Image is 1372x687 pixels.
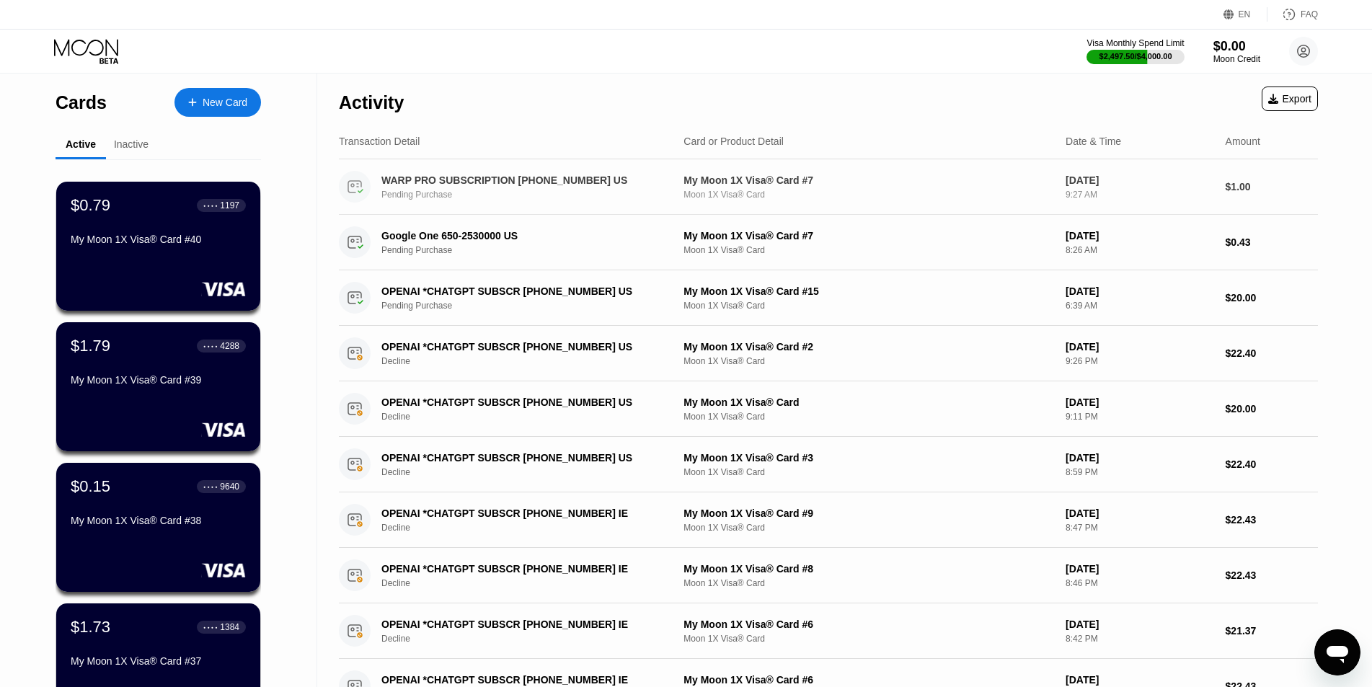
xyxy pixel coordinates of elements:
div: Decline [381,523,681,533]
div: New Card [203,97,247,109]
div: Moon 1X Visa® Card [683,356,1054,366]
div: $20.00 [1226,292,1318,303]
div: My Moon 1X Visa® Card #7 [683,174,1054,186]
div: 8:26 AM [1066,245,1213,255]
div: ● ● ● ● [203,625,218,629]
div: 4288 [220,341,239,351]
div: Visa Monthly Spend Limit$2,497.50/$4,000.00 [1086,38,1184,64]
div: Activity [339,92,404,113]
div: $0.15● ● ● ●9640My Moon 1X Visa® Card #38 [56,463,260,592]
div: My Moon 1X Visa® Card #6 [683,674,1054,686]
div: My Moon 1X Visa® Card #8 [683,563,1054,575]
div: 9:27 AM [1066,190,1213,200]
div: OPENAI *CHATGPT SUBSCR [PHONE_NUMBER] IE [381,508,660,519]
div: My Moon 1X Visa® Card #3 [683,452,1054,464]
div: 8:47 PM [1066,523,1213,533]
div: OPENAI *CHATGPT SUBSCR [PHONE_NUMBER] US [381,341,660,353]
div: Visa Monthly Spend Limit [1086,38,1184,48]
div: Google One 650-2530000 US [381,230,660,241]
div: OPENAI *CHATGPT SUBSCR [PHONE_NUMBER] IEDeclineMy Moon 1X Visa® Card #9Moon 1X Visa® Card[DATE]8:... [339,492,1318,548]
div: 9:11 PM [1066,412,1213,422]
div: [DATE] [1066,619,1213,630]
div: Moon Credit [1213,54,1260,64]
div: [DATE] [1066,508,1213,519]
div: ● ● ● ● [203,344,218,348]
div: $0.15 [71,477,110,496]
iframe: Button to launch messaging window [1314,629,1360,675]
div: Active [66,138,96,150]
div: $0.00 [1213,39,1260,54]
div: Moon 1X Visa® Card [683,190,1054,200]
div: [DATE] [1066,285,1213,297]
div: FAQ [1267,7,1318,22]
div: ● ● ● ● [203,484,218,489]
div: $1.79● ● ● ●4288My Moon 1X Visa® Card #39 [56,322,260,451]
div: My Moon 1X Visa® Card #6 [683,619,1054,630]
div: EN [1223,7,1267,22]
div: 1384 [220,622,239,632]
div: OPENAI *CHATGPT SUBSCR [PHONE_NUMBER] USDeclineMy Moon 1X Visa® CardMoon 1X Visa® Card[DATE]9:11 ... [339,381,1318,437]
div: OPENAI *CHATGPT SUBSCR [PHONE_NUMBER] IEDeclineMy Moon 1X Visa® Card #6Moon 1X Visa® Card[DATE]8:... [339,603,1318,659]
div: Decline [381,578,681,588]
div: My Moon 1X Visa® Card [683,396,1054,408]
div: EN [1239,9,1251,19]
div: Moon 1X Visa® Card [683,467,1054,477]
div: $0.79● ● ● ●1197My Moon 1X Visa® Card #40 [56,182,260,311]
div: My Moon 1X Visa® Card #9 [683,508,1054,519]
div: OPENAI *CHATGPT SUBSCR [PHONE_NUMBER] IE [381,563,660,575]
div: [DATE] [1066,174,1213,186]
div: Pending Purchase [381,245,681,255]
div: $0.79 [71,196,110,215]
div: Moon 1X Visa® Card [683,412,1054,422]
div: [DATE] [1066,396,1213,408]
div: My Moon 1X Visa® Card #7 [683,230,1054,241]
div: $0.00Moon Credit [1213,39,1260,64]
div: Cards [56,92,107,113]
div: OPENAI *CHATGPT SUBSCR [PHONE_NUMBER] US [381,285,660,297]
div: OPENAI *CHATGPT SUBSCR [PHONE_NUMBER] USDeclineMy Moon 1X Visa® Card #3Moon 1X Visa® Card[DATE]8:... [339,437,1318,492]
div: 8:42 PM [1066,634,1213,644]
div: Export [1262,87,1318,111]
div: Pending Purchase [381,190,681,200]
div: Inactive [114,138,149,150]
div: [DATE] [1066,563,1213,575]
div: Pending Purchase [381,301,681,311]
div: My Moon 1X Visa® Card #40 [71,234,246,245]
div: $1.79 [71,337,110,355]
div: OPENAI *CHATGPT SUBSCR [PHONE_NUMBER] USPending PurchaseMy Moon 1X Visa® Card #15Moon 1X Visa® Ca... [339,270,1318,326]
div: 9640 [220,482,239,492]
div: Moon 1X Visa® Card [683,634,1054,644]
div: Google One 650-2530000 USPending PurchaseMy Moon 1X Visa® Card #7Moon 1X Visa® Card[DATE]8:26 AM$... [339,215,1318,270]
div: 8:59 PM [1066,467,1213,477]
div: Moon 1X Visa® Card [683,301,1054,311]
div: OPENAI *CHATGPT SUBSCR [PHONE_NUMBER] IEDeclineMy Moon 1X Visa® Card #8Moon 1X Visa® Card[DATE]8:... [339,548,1318,603]
div: My Moon 1X Visa® Card #2 [683,341,1054,353]
div: WARP PRO SUBSCRIPTION [PHONE_NUMBER] USPending PurchaseMy Moon 1X Visa® Card #7Moon 1X Visa® Card... [339,159,1318,215]
div: $2,497.50 / $4,000.00 [1099,52,1172,61]
div: Amount [1226,136,1260,147]
div: 1197 [220,200,239,210]
div: $0.43 [1226,236,1318,248]
div: OPENAI *CHATGPT SUBSCR [PHONE_NUMBER] US [381,452,660,464]
div: WARP PRO SUBSCRIPTION [PHONE_NUMBER] US [381,174,660,186]
div: $1.00 [1226,181,1318,192]
div: My Moon 1X Visa® Card #39 [71,374,246,386]
div: Decline [381,634,681,644]
div: New Card [174,88,261,117]
div: $22.40 [1226,458,1318,470]
div: My Moon 1X Visa® Card #38 [71,515,246,526]
div: 9:26 PM [1066,356,1213,366]
div: $22.40 [1226,347,1318,359]
div: [DATE] [1066,341,1213,353]
div: Export [1268,93,1311,105]
div: Card or Product Detail [683,136,784,147]
div: My Moon 1X Visa® Card #37 [71,655,246,667]
div: FAQ [1301,9,1318,19]
div: [DATE] [1066,452,1213,464]
div: 6:39 AM [1066,301,1213,311]
div: Decline [381,467,681,477]
div: Moon 1X Visa® Card [683,523,1054,533]
div: $22.43 [1226,569,1318,581]
div: My Moon 1X Visa® Card #15 [683,285,1054,297]
div: OPENAI *CHATGPT SUBSCR [PHONE_NUMBER] US [381,396,660,408]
